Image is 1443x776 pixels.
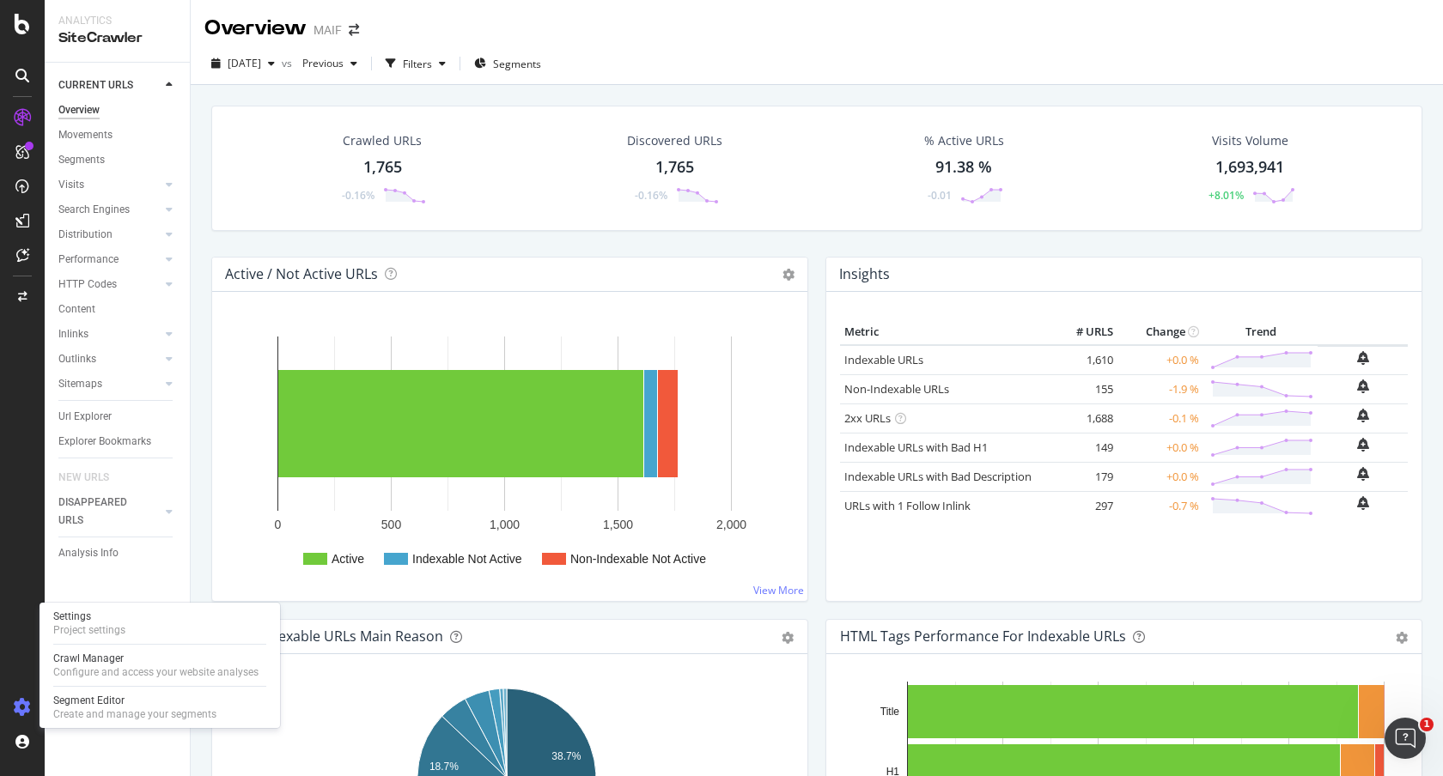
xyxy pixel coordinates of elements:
[1049,374,1117,403] td: 155
[635,188,667,203] div: -0.16%
[1049,462,1117,491] td: 179
[226,319,794,587] svg: A chart.
[1117,345,1203,375] td: +0.0 %
[716,518,746,531] text: 2,000
[58,544,119,562] div: Analysis Info
[342,188,374,203] div: -0.16%
[58,494,145,530] div: DISAPPEARED URLS
[53,652,259,665] div: Crawl Manager
[1117,462,1203,491] td: +0.0 %
[839,263,890,286] h4: Insights
[467,50,548,77] button: Segments
[225,263,378,286] h4: Active / Not Active URLs
[924,132,1004,149] div: % Active URLs
[58,433,151,451] div: Explorer Bookmarks
[53,694,216,707] div: Segment Editor
[928,188,952,203] div: -0.01
[58,76,161,94] a: CURRENT URLS
[381,518,402,531] text: 500
[840,627,1126,645] div: HTML Tags Performance for Indexable URLs
[58,28,176,48] div: SiteCrawler
[603,518,633,531] text: 1,500
[58,14,176,28] div: Analytics
[53,609,125,623] div: Settings
[314,21,342,39] div: MAIF
[343,132,422,149] div: Crawled URLs
[655,156,694,179] div: 1,765
[58,76,133,94] div: CURRENT URLS
[1203,319,1318,345] th: Trend
[403,57,432,71] div: Filters
[1357,379,1369,393] div: bell-plus
[58,469,109,487] div: NEW URLS
[844,352,923,367] a: Indexable URLs
[58,375,102,393] div: Sitemaps
[58,126,113,144] div: Movements
[58,325,161,343] a: Inlinks
[844,440,988,455] a: Indexable URLs with Bad H1
[228,56,261,70] span: 2025 Sep. 9th
[844,410,891,426] a: 2xx URLs
[840,319,1049,345] th: Metric
[1385,718,1426,759] iframe: Intercom live chat
[1117,374,1203,403] td: -1.9 %
[1117,433,1203,462] td: +0.0 %
[379,50,453,77] button: Filters
[53,623,125,637] div: Project settings
[349,24,359,36] div: arrow-right-arrow-left
[1212,132,1288,149] div: Visits Volume
[58,176,84,194] div: Visits
[551,749,581,761] text: 38.7%
[490,518,520,531] text: 1,000
[429,761,459,773] text: 18.7%
[58,408,112,426] div: Url Explorer
[1357,467,1369,481] div: bell-plus
[753,583,804,597] a: View More
[58,176,161,194] a: Visits
[782,632,794,644] div: gear
[880,706,900,718] text: Title
[1357,496,1369,510] div: bell-plus
[58,408,178,426] a: Url Explorer
[204,14,307,43] div: Overview
[58,201,130,219] div: Search Engines
[282,56,295,70] span: vs
[58,469,126,487] a: NEW URLS
[46,608,273,639] a: SettingsProject settings
[1420,718,1434,731] span: 1
[295,56,344,70] span: Previous
[58,251,119,269] div: Performance
[1357,409,1369,422] div: bell-plus
[1117,491,1203,520] td: -0.7 %
[53,665,259,679] div: Configure and access your website analyses
[1049,345,1117,375] td: 1,610
[46,692,273,723] a: Segment EditorCreate and manage your segments
[58,300,178,318] a: Content
[58,101,100,119] div: Overview
[627,132,722,149] div: Discovered URLs
[1357,438,1369,452] div: bell-plus
[844,498,971,513] a: URLs with 1 Follow Inlink
[58,226,113,244] div: Distribution
[58,544,178,562] a: Analysis Info
[58,151,105,169] div: Segments
[363,156,402,179] div: 1,765
[295,50,364,77] button: Previous
[58,375,161,393] a: Sitemaps
[844,469,1032,484] a: Indexable URLs with Bad Description
[58,276,161,294] a: HTTP Codes
[58,494,161,530] a: DISAPPEARED URLS
[53,707,216,721] div: Create and manage your segments
[1049,491,1117,520] td: 297
[1396,632,1408,644] div: gear
[58,300,95,318] div: Content
[1049,319,1117,345] th: # URLS
[226,627,443,645] div: Non-Indexable URLs Main Reason
[493,57,541,71] span: Segments
[1117,319,1203,345] th: Change
[935,156,992,179] div: 91.38 %
[1357,351,1369,365] div: bell-plus
[58,226,161,244] a: Distribution
[782,269,795,281] i: Options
